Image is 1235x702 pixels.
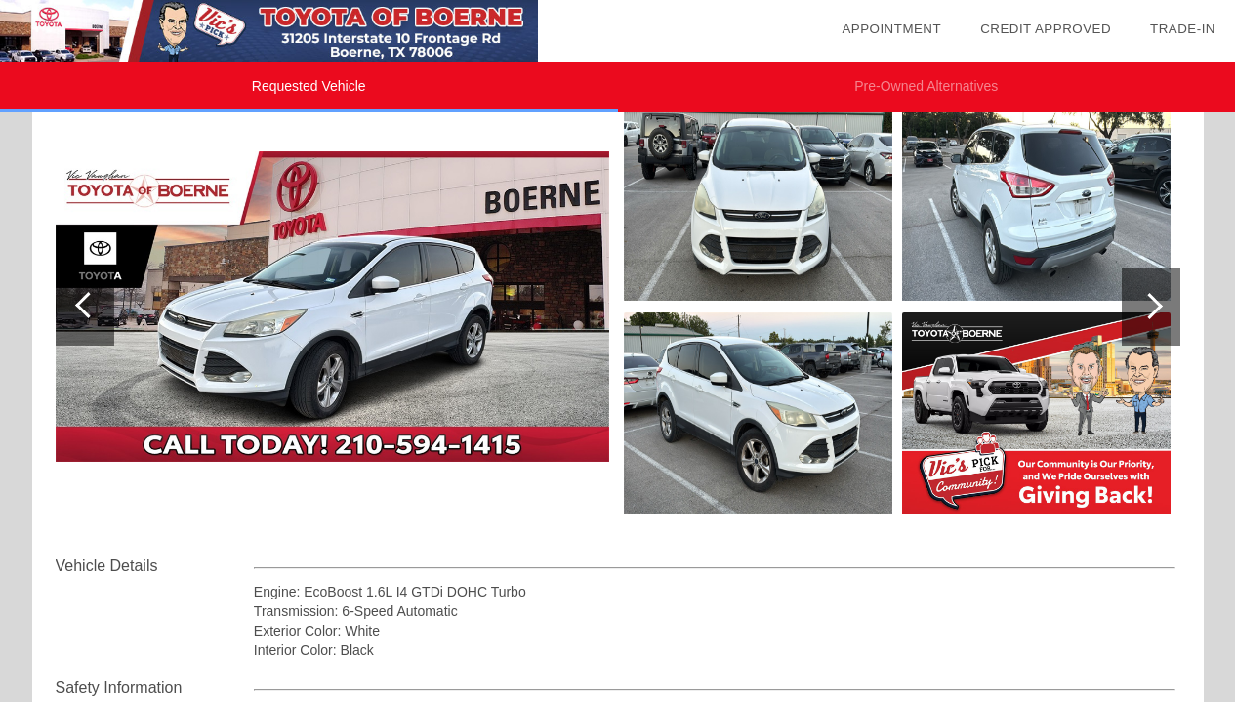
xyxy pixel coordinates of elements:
img: image.aspx [902,100,1171,301]
div: Vehicle Details [56,555,254,578]
img: image.aspx [624,312,892,514]
img: image.aspx [624,100,892,301]
img: image.aspx [902,312,1171,514]
div: Exterior Color: White [254,621,1176,640]
a: Credit Approved [980,21,1111,36]
div: Safety Information [56,677,254,700]
div: Transmission: 6-Speed Automatic [254,601,1176,621]
div: Engine: EcoBoost 1.6L I4 GTDi DOHC Turbo [254,582,1176,601]
a: Trade-In [1150,21,1215,36]
div: Interior Color: Black [254,640,1176,660]
img: image.aspx [56,151,609,463]
a: Appointment [842,21,941,36]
